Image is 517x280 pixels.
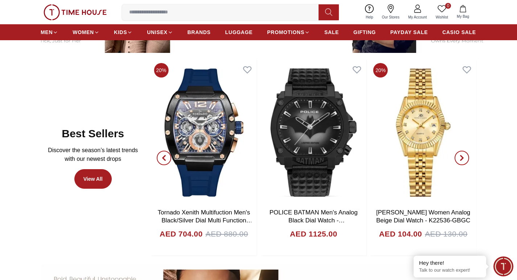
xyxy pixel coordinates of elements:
[363,14,376,20] span: Help
[390,29,428,36] span: PAYDAY SALE
[114,29,127,36] span: KIDS
[267,29,304,36] span: PROMOTIONS
[419,259,481,267] div: Hey there!
[261,60,366,205] img: POLICE BATMAN Men's Analog Black Dial Watch - PEWGD0022601
[73,29,94,36] span: WOMEN
[376,209,471,224] a: [PERSON_NAME] Women Analog Beige Dial Watch - K22536-GBGC
[425,228,467,240] span: AED 130.00
[353,29,376,36] span: GIFTING
[433,14,451,20] span: Wishlist
[147,29,167,36] span: UNISEX
[324,29,339,36] span: SALE
[44,4,107,20] img: ...
[431,3,452,21] a: 0Wishlist
[290,228,337,240] h4: AED 1125.00
[493,256,513,276] div: Chat Widget
[442,26,476,39] a: CASIO SALE
[147,26,173,39] a: UNISEX
[452,4,473,21] button: My Bag
[188,26,211,39] a: BRANDS
[324,26,339,39] a: SALE
[114,26,132,39] a: KIDS
[205,228,248,240] span: AED 880.00
[361,3,378,21] a: Help
[46,146,139,163] p: Discover the season’s latest trends with our newest drops
[225,26,253,39] a: LUGGAGE
[353,26,376,39] a: GIFTING
[378,3,404,21] a: Our Stores
[390,26,428,39] a: PAYDAY SALE
[74,169,112,189] a: View All
[405,14,430,20] span: My Account
[41,26,58,39] a: MEN
[151,60,257,205] img: Tornado Xenith Multifuction Men's Black/Silver Dial Multi Function Watch - T23105-SSBB
[160,228,202,240] h4: AED 704.00
[41,29,53,36] span: MEN
[379,228,422,240] h4: AED 104.00
[62,127,124,140] h2: Best Sellers
[225,29,253,36] span: LUGGAGE
[442,29,476,36] span: CASIO SALE
[379,14,402,20] span: Our Stores
[419,267,481,273] p: Talk to our watch expert!
[188,29,211,36] span: BRANDS
[373,63,388,78] span: 20%
[454,14,472,19] span: My Bag
[267,26,310,39] a: PROMOTIONS
[73,26,99,39] a: WOMEN
[158,209,253,232] a: Tornado Xenith Multifuction Men's Black/Silver Dial Multi Function Watch - T23105-SSBB
[370,60,476,205] img: Kenneth Scott Women Analog Beige Dial Watch - K22536-GBGC
[445,3,451,9] span: 0
[270,209,358,232] a: POLICE BATMAN Men's Analog Black Dial Watch - PEWGD0022601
